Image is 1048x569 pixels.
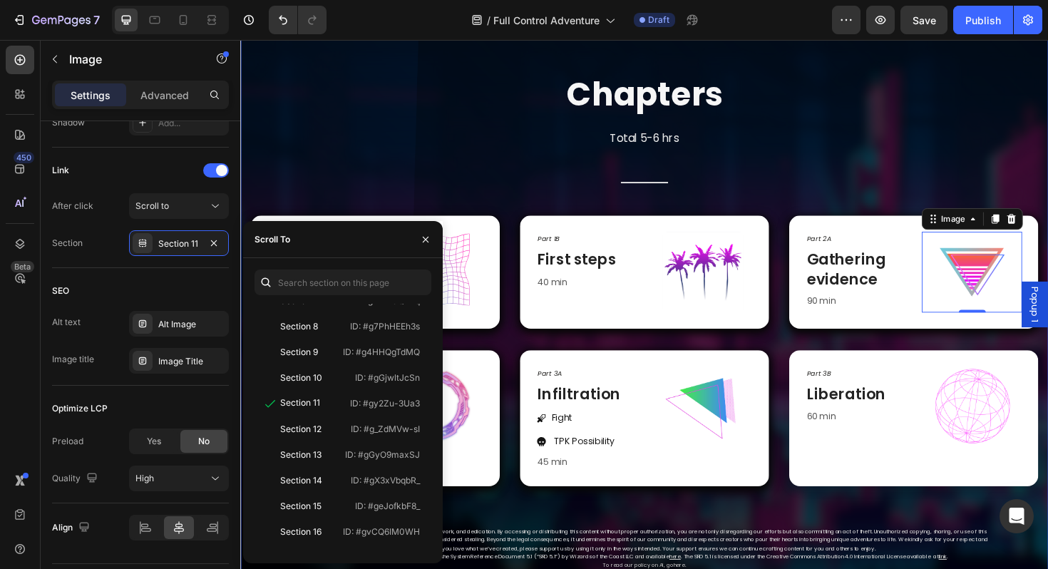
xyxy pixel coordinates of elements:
span: To read our policy on AI, go [384,553,458,560]
a: Section 7 [164,203,245,284]
span: Popup 1 [834,262,848,299]
p: Part 2B [29,347,133,360]
div: Section 14 [280,474,322,487]
p: Image [69,51,190,68]
p: ID: #gX3xVbqbR_ [351,474,420,487]
p: 7 [93,11,100,29]
div: Quality [52,469,101,488]
div: Section 9 [280,346,318,359]
div: Open Intercom Messenger [1000,499,1034,533]
button: 7 [6,6,106,34]
a: link [739,544,748,550]
img: Alt Image [447,346,533,431]
p: ID: #g3uoU_m78V [349,551,420,564]
p: Part 3B [600,347,703,360]
p: Total 5-6 hrs [287,94,570,115]
div: Alt Image [158,318,225,331]
span: Yes [147,435,161,448]
p: ID: #g_ZdMVw-sI [351,423,420,436]
div: Add... [158,117,225,130]
p: Settings [71,88,111,103]
div: Section 13 [280,448,322,461]
p: 45 min [314,440,418,454]
p: 60 min [600,392,703,406]
a: Image Title [721,346,828,431]
span: TPK Possibility [332,419,396,432]
h3: Gathering evidence [598,222,704,265]
div: Image [739,183,770,196]
p: ID: #g4HHQgTdMQ [343,346,420,359]
span: Draft [648,14,669,26]
div: Section 17 [280,551,322,564]
p: Part 3A [314,347,418,360]
div: After click [52,200,93,212]
img: Alt Image [447,203,533,289]
button: Publish [953,6,1013,34]
p: 20 min [29,250,133,264]
div: Optimize LCP [52,402,108,415]
u: here [454,543,466,551]
p: ID: #gGjwltJcSn [355,371,420,384]
div: Image Title [158,355,225,368]
a: here [454,544,466,550]
p: Part 2A [600,205,703,217]
span: This work includes material taken from the System Reference Document 5.1 (“SRD 5.1”) by Wizards o... [106,543,454,551]
div: Scroll To [255,233,290,246]
span: This campaign is the result of hours of creativity, hard work, and dedication. By accessing or di... [64,517,791,543]
div: Section 10 [280,371,322,384]
button: Scroll to [129,193,229,219]
h3: Infiltration [313,364,419,388]
span: Save [913,14,936,26]
div: 450 [14,152,34,163]
a: Image Title [436,203,543,289]
button: Save [900,6,947,34]
a: Image Title [151,346,257,430]
u: link [739,543,748,551]
div: Alt text [52,316,81,329]
h2: Chapters [285,34,571,81]
div: Align [52,518,93,538]
p: Part 1B [314,205,418,217]
div: SEO [52,284,69,297]
h3: Liberation [598,364,704,388]
div: Image title [52,353,94,366]
a: here. [458,553,472,560]
span: Full Control Adventure [493,13,600,28]
iframe: Design area [240,40,1048,569]
div: Section 15 [280,500,322,513]
span: / [487,13,490,28]
p: ID: #gvCQ6IM0WH [343,526,420,538]
a: Locked up [29,222,113,244]
a: . [748,544,749,550]
span: Fight [329,394,351,407]
span: High [135,473,154,483]
p: 30 min [29,392,133,406]
a: Image Title [436,346,543,431]
div: Section [52,237,83,250]
span: No [198,435,210,448]
div: Section 12 [280,423,322,436]
span: . [748,543,749,551]
a: Image Title [721,203,828,289]
div: Link [52,164,69,177]
img: Alt Image [732,203,818,289]
p: ID: #geJofkbF8_ [355,500,420,513]
h3: Erix [28,364,134,388]
p: 40 min [314,250,418,264]
p: 90 min [600,270,703,284]
p: ID: #gGyO9maxSJ [345,448,420,461]
span: Scroll to [135,200,169,211]
p: ID: #g7PhHEEh3s [350,320,420,333]
p: Part 1A [29,205,133,217]
div: Section 16 [280,526,322,538]
input: Search section on this page [255,270,431,295]
div: Undo/Redo [269,6,327,34]
span: . The SRD 5.1 is licensed under the Creative Commons Attribution 4.0 International License availa... [466,543,739,551]
img: Alt Image [732,346,818,431]
button: High [129,466,229,491]
p: ID: #gy2Zu-3Ua3 [350,397,420,410]
div: Preload [52,435,83,448]
div: Publish [965,13,1001,28]
div: Beta [11,261,34,272]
